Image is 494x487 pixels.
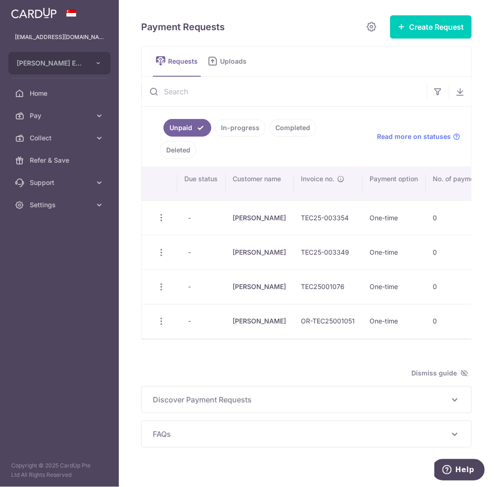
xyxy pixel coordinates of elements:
[226,269,294,303] td: [PERSON_NAME]
[30,89,91,98] span: Home
[185,280,195,293] span: -
[11,7,57,19] img: CardUp
[370,174,418,184] span: Payment option
[411,368,468,379] span: Dismiss guide
[153,46,201,76] a: Requests
[30,178,91,187] span: Support
[363,235,426,269] td: One-time
[153,428,449,440] span: FAQs
[390,15,472,39] button: Create Request
[294,269,363,303] td: TEC25001076
[226,200,294,235] td: [PERSON_NAME]
[435,459,485,482] iframe: Opens a widget where you can find more information
[168,57,201,66] span: Requests
[185,315,195,328] span: -
[21,7,40,15] span: Help
[294,304,363,338] td: OR-TEC25001051
[294,167,363,200] th: Invoice no.
[377,132,451,141] span: Read more on statuses
[153,394,449,405] span: Discover Payment Requests
[294,235,363,269] td: TEC25-003349
[220,57,253,66] span: Uploads
[226,235,294,269] td: [PERSON_NAME]
[15,33,104,42] p: [EMAIL_ADDRESS][DOMAIN_NAME]
[377,132,460,141] a: Read more on statuses
[205,46,253,76] a: Uploads
[363,200,426,235] td: One-time
[30,200,91,210] span: Settings
[153,428,460,440] p: FAQs
[141,20,225,34] h5: Payment Requests
[30,111,91,120] span: Pay
[30,156,91,165] span: Refer & Save
[163,119,211,137] a: Unpaid
[142,77,427,106] input: Search
[301,174,335,184] span: Invoice no.
[294,200,363,235] td: TEC25-003354
[226,304,294,338] td: [PERSON_NAME]
[226,167,294,200] th: Customer name
[17,59,85,68] span: [PERSON_NAME] EYE CARE PTE. LTD.
[185,246,195,259] span: -
[160,141,196,159] a: Deleted
[363,269,426,303] td: One-time
[153,394,460,405] p: Discover Payment Requests
[215,119,266,137] a: In-progress
[269,119,316,137] a: Completed
[177,167,226,200] th: Due status
[185,211,195,224] span: -
[8,52,110,74] button: [PERSON_NAME] EYE CARE PTE. LTD.
[363,167,426,200] th: Payment option
[363,304,426,338] td: One-time
[30,133,91,143] span: Collect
